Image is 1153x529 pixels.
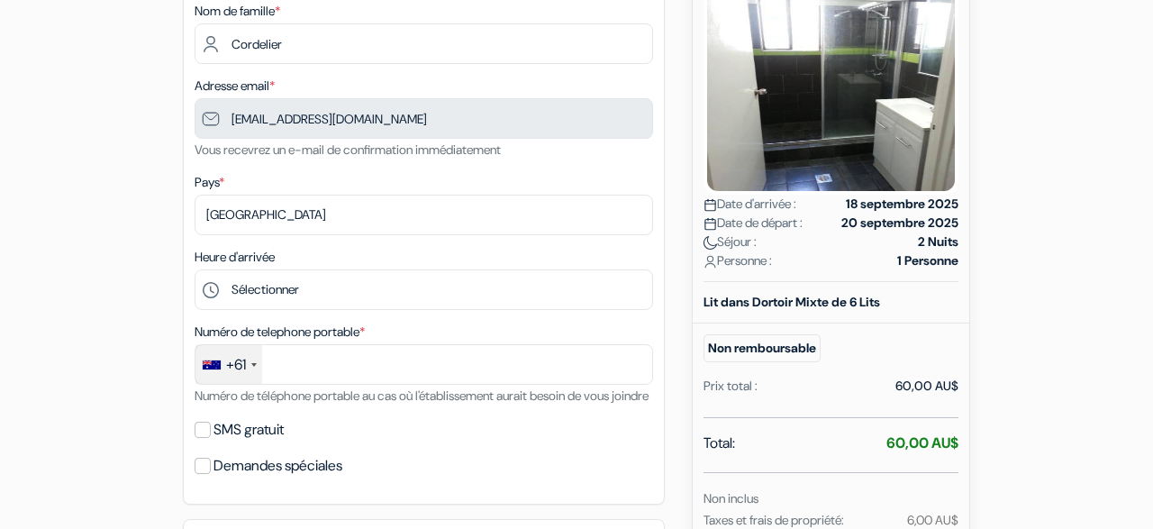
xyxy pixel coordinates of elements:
label: Nom de famille [195,2,280,21]
strong: 18 septembre 2025 [846,195,958,214]
label: Pays [195,173,224,192]
small: Vous recevrez un e-mail de confirmation immédiatement [195,141,501,158]
small: 6,00 AU$ [907,512,958,528]
div: +61 [226,354,246,376]
img: calendar.svg [704,198,717,212]
input: Entrer le nom de famille [195,23,653,64]
strong: 1 Personne [897,251,958,270]
span: Total: [704,433,735,454]
strong: 2 Nuits [918,233,958,251]
small: Non inclus [704,490,758,506]
img: moon.svg [704,236,717,250]
label: Demandes spéciales [213,453,342,479]
label: SMS gratuit [213,417,284,442]
div: Prix total : [704,377,758,396]
small: Taxes et frais de propriété: [704,512,844,528]
small: Non remboursable [704,334,821,362]
div: Australia: +61 [195,345,262,384]
img: calendar.svg [704,217,717,231]
span: Séjour : [704,233,757,251]
img: user_icon.svg [704,255,717,269]
label: Heure d'arrivée [195,248,275,267]
input: Entrer adresse e-mail [195,98,653,139]
label: Numéro de telephone portable [195,323,365,342]
strong: 20 septembre 2025 [841,214,958,233]
label: Adresse email [195,77,275,96]
span: Date de départ : [704,214,803,233]
div: 60,00 AU$ [895,377,958,396]
strong: 60,00 AU$ [886,433,958,452]
b: Lit dans Dortoir Mixte de 6 Lits [704,294,880,310]
span: Personne : [704,251,772,270]
small: Numéro de téléphone portable au cas où l'établissement aurait besoin de vous joindre [195,388,649,404]
span: Date d'arrivée : [704,195,796,214]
